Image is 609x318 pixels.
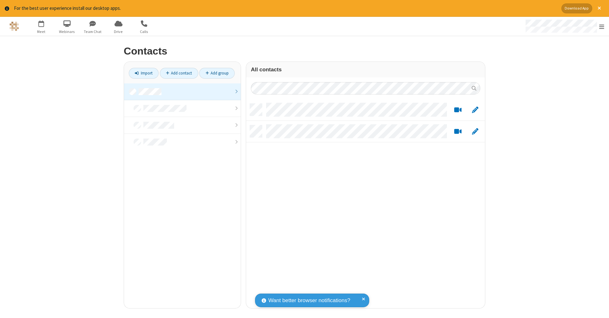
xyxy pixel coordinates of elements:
[107,29,130,35] span: Drive
[561,3,592,13] button: Download App
[251,67,480,73] h3: All contacts
[55,29,79,35] span: Webinars
[160,68,198,79] a: Add contact
[469,127,481,135] button: Edit
[14,5,557,12] div: For the best user experience install our desktop apps.
[268,296,350,305] span: Want better browser notifications?
[10,22,19,31] img: QA Selenium DO NOT DELETE OR CHANGE
[81,29,105,35] span: Team Chat
[132,29,156,35] span: Calls
[124,46,485,57] h2: Contacts
[246,99,485,309] div: grid
[452,106,464,114] button: Start a video meeting
[452,127,464,135] button: Start a video meeting
[520,17,609,36] div: Open menu
[29,29,53,35] span: Meet
[469,106,481,114] button: Edit
[594,3,604,13] button: Close alert
[129,68,159,79] a: Import
[199,68,235,79] a: Add group
[2,17,26,36] button: Logo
